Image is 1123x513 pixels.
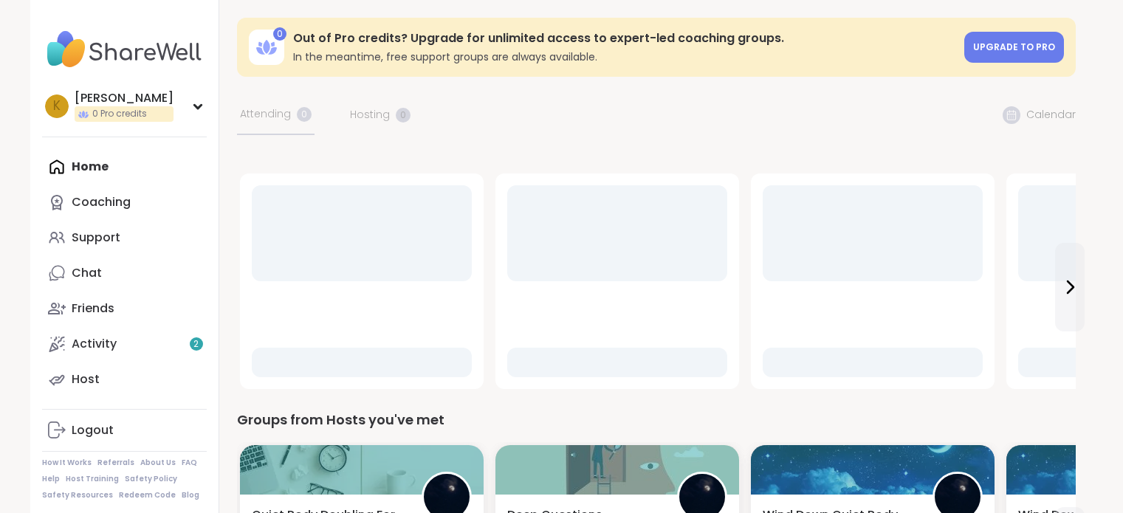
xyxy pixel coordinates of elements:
span: K [53,97,61,116]
h3: In the meantime, free support groups are always available. [293,49,955,64]
span: 0 Pro credits [92,108,147,120]
a: About Us [140,458,176,468]
a: Safety Policy [125,474,177,484]
h3: Out of Pro credits? Upgrade for unlimited access to expert-led coaching groups. [293,30,955,47]
div: Host [72,371,100,388]
div: [PERSON_NAME] [75,90,174,106]
span: 2 [193,338,199,351]
div: 0 [273,27,286,41]
div: Coaching [72,194,131,210]
a: Blog [182,490,199,500]
a: Coaching [42,185,207,220]
a: FAQ [182,458,197,468]
a: Referrals [97,458,134,468]
div: Logout [72,422,114,438]
div: Support [72,230,120,246]
a: Support [42,220,207,255]
div: Groups from Hosts you've met [237,410,1076,430]
a: Host [42,362,207,397]
div: Activity [72,336,117,352]
img: ShareWell Nav Logo [42,24,207,75]
div: Chat [72,265,102,281]
a: Redeem Code [119,490,176,500]
a: How It Works [42,458,92,468]
a: Safety Resources [42,490,113,500]
a: Host Training [66,474,119,484]
div: Friends [72,300,114,317]
a: Upgrade to Pro [964,32,1064,63]
a: Activity2 [42,326,207,362]
span: Upgrade to Pro [973,41,1055,53]
a: Friends [42,291,207,326]
a: Help [42,474,60,484]
a: Logout [42,413,207,448]
a: Chat [42,255,207,291]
